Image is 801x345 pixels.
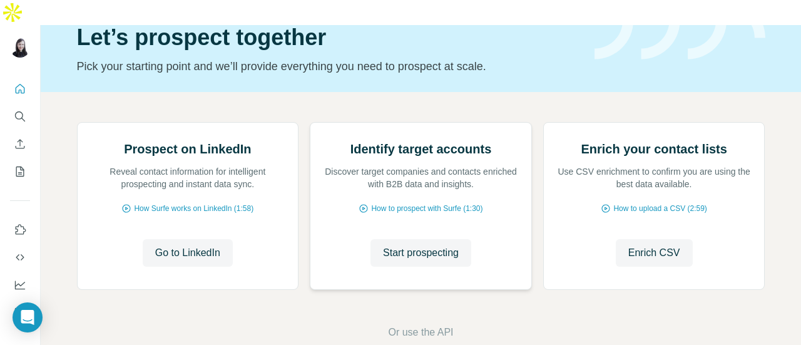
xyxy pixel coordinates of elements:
p: Discover target companies and contacts enriched with B2B data and insights. [323,165,519,190]
button: Use Surfe on LinkedIn [10,219,30,241]
div: Open Intercom Messenger [13,302,43,332]
button: Quick start [10,78,30,100]
span: Enrich CSV [628,245,680,260]
img: Avatar [10,38,30,58]
button: Search [10,105,30,128]
button: Use Surfe API [10,246,30,269]
span: How Surfe works on LinkedIn (1:58) [134,203,253,214]
span: How to prospect with Surfe (1:30) [371,203,482,214]
h1: Let’s prospect together [77,25,579,50]
span: How to upload a CSV (2:59) [613,203,707,214]
button: Dashboard [10,274,30,296]
span: Start prospecting [383,245,459,260]
h2: Prospect on LinkedIn [124,140,251,158]
button: My lists [10,160,30,183]
button: Enrich CSV [10,133,30,155]
button: Go to LinkedIn [143,239,233,267]
button: Feedback [10,301,30,324]
p: Reveal contact information for intelligent prospecting and instant data sync. [90,165,286,190]
span: Go to LinkedIn [155,245,220,260]
h2: Enrich your contact lists [581,140,727,158]
button: Start prospecting [370,239,471,267]
button: Or use the API [388,325,453,340]
p: Use CSV enrichment to confirm you are using the best data available. [556,165,752,190]
button: Enrich CSV [616,239,693,267]
h2: Identify target accounts [350,140,492,158]
p: Pick your starting point and we’ll provide everything you need to prospect at scale. [77,58,579,75]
